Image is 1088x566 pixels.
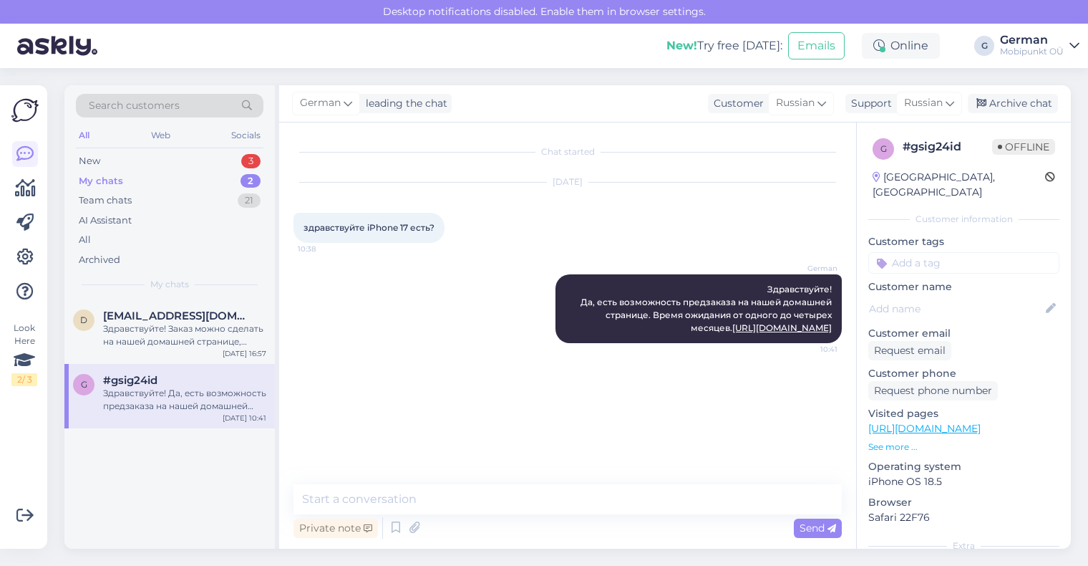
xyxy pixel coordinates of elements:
div: AI Assistant [79,214,132,228]
div: 2 / 3 [11,373,37,386]
span: g [81,379,87,390]
div: [GEOGRAPHIC_DATA], [GEOGRAPHIC_DATA] [873,170,1045,200]
div: Здравствуйте! Да, есть возможность предзаказа на нашей домашней странице. Время ожидания от одног... [103,387,266,413]
span: Offline [992,139,1055,155]
div: My chats [79,174,123,188]
div: New [79,154,100,168]
p: Customer email [868,326,1059,341]
div: Archive chat [968,94,1058,113]
a: [URL][DOMAIN_NAME] [732,322,832,333]
a: GermanMobipunkt OÜ [1000,34,1079,57]
p: See more ... [868,441,1059,454]
div: G [974,36,994,56]
div: 3 [241,154,261,168]
div: Archived [79,253,120,267]
p: Visited pages [868,406,1059,421]
div: Customer [708,96,764,111]
span: Russian [776,95,815,111]
a: [URL][DOMAIN_NAME] [868,422,981,435]
p: Browser [868,495,1059,510]
span: d [80,315,87,325]
div: Здравствуйте! Заказ можно сделать на нашей домашней странице, сделав предоплату 50% от стоимости.... [103,322,266,348]
div: Web [148,126,173,145]
button: Emails [788,32,845,59]
div: All [79,233,91,247]
div: [DATE] [293,176,842,188]
img: Askly Logo [11,97,39,124]
div: Support [845,96,892,111]
div: Extra [868,539,1059,552]
div: Chat started [293,145,842,158]
div: All [76,126,92,145]
div: Request phone number [868,381,998,400]
div: Mobipunkt OÜ [1000,46,1064,57]
p: Operating system [868,459,1059,474]
span: Send [800,522,836,534]
span: здравствуйте iPhone 17 есть? [303,222,434,233]
div: [DATE] 10:41 [223,413,266,423]
div: Customer information [868,213,1059,226]
div: Private note [293,519,378,538]
div: leading the chat [360,96,447,111]
p: Customer name [868,279,1059,294]
p: iPhone OS 18.5 [868,474,1059,489]
div: Look Here [11,322,37,386]
div: 21 [238,193,261,208]
p: Customer tags [868,234,1059,249]
span: Russian [904,95,943,111]
div: [DATE] 16:57 [223,348,266,359]
div: Try free [DATE]: [666,37,782,54]
span: German [300,95,341,111]
p: Safari 22F76 [868,510,1059,525]
span: Search customers [89,98,180,113]
span: 10:38 [298,244,351,254]
span: German [784,263,837,274]
input: Add a tag [868,252,1059,274]
span: My chats [150,278,189,291]
div: German [1000,34,1064,46]
b: New! [666,39,697,52]
span: 10:41 [784,344,837,355]
p: Customer phone [868,366,1059,381]
div: 2 [241,174,261,188]
div: Request email [868,341,951,360]
span: #gsig24id [103,374,157,387]
input: Add name [869,301,1043,317]
span: danielkile233@gmail.com [103,310,252,322]
div: Online [862,33,940,59]
div: Socials [228,126,263,145]
span: g [880,143,887,154]
div: Team chats [79,193,132,208]
div: # gsig24id [903,138,992,155]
